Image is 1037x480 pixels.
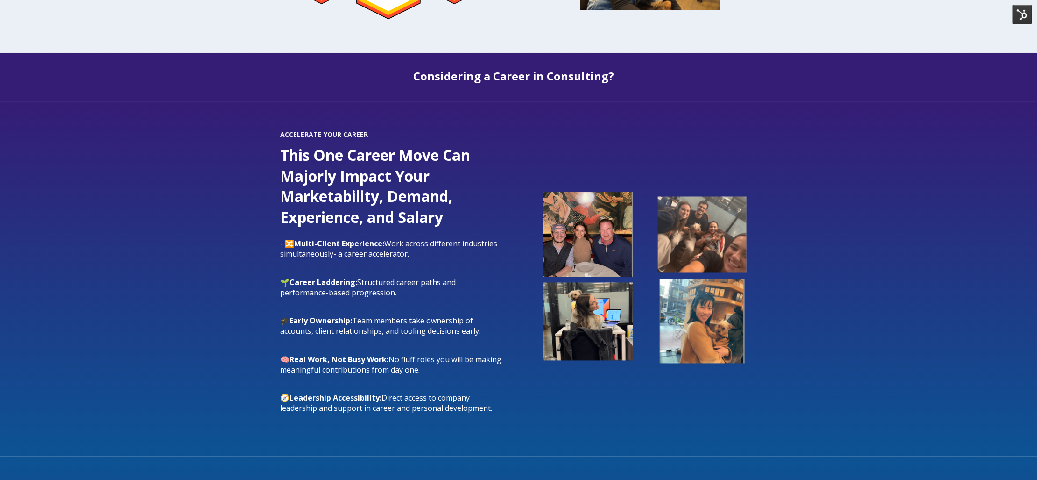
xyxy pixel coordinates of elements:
strong: Leadership Accessibility: [290,393,382,403]
span: 🎓 Team members take ownership of accounts, client relationships, and tooling decisions early. [281,316,481,337]
span: This One Career Move Can Majorly Impact Your Marketability, Demand, Experience, and Salary [281,145,471,228]
strong: Career Laddering: [290,278,358,288]
span: 🧭 Direct access to company leadership and support in career and personal development. [281,393,493,414]
img: Al and Brooke [543,192,633,277]
strong: Early Ownership: [290,316,353,326]
span: 🧠 No fluff roles you will be making meaningful contributions from day one. [281,355,502,375]
span: 🌱 Structured career paths and performance-based progression. [281,278,456,298]
span: ACCELERATE YOUR CAREER [281,130,503,139]
img: Syd [543,283,633,361]
strong: Real Work, Not Busy Work: [290,355,389,365]
img: HubSpot Tools Menu Toggle [1013,5,1032,24]
strong: Multi-Client Experience: [295,239,385,249]
span: - 🔀 Work across different industries simultaneously- a career accelerator. [281,239,498,259]
img: Screenshot 2025-09-17 at 10.37.16 PM [660,279,745,364]
h2: Considering a Career in Consulting? [239,70,790,82]
img: Bhreno [658,197,747,273]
